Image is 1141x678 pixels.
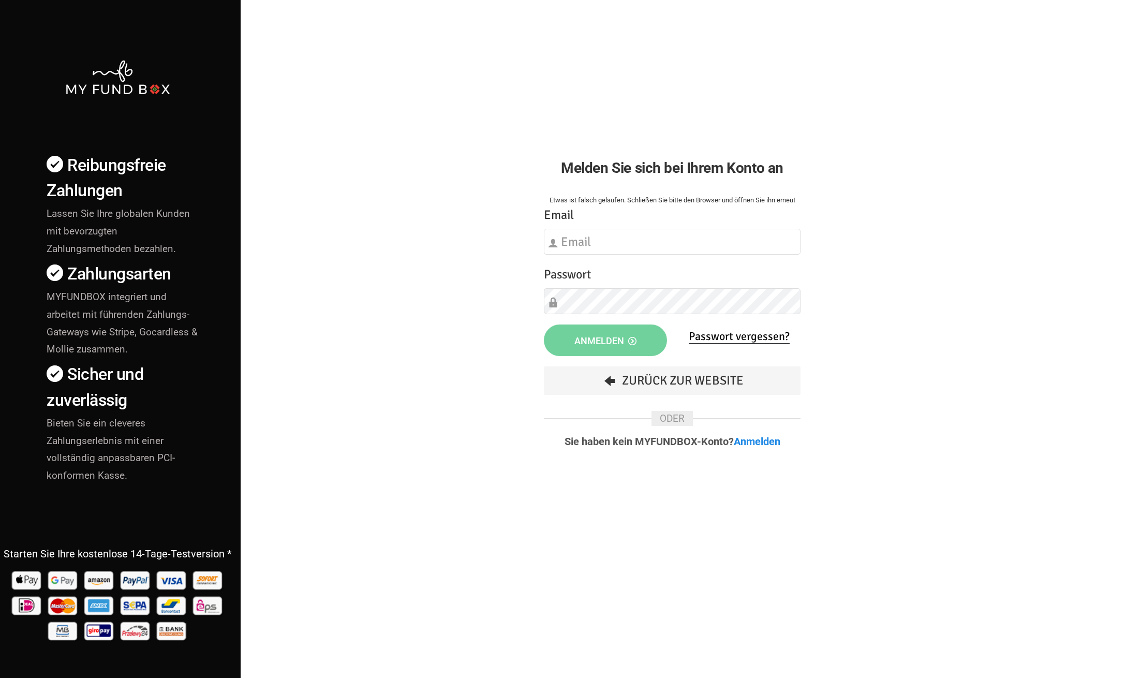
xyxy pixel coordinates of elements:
[47,208,190,255] span: Lassen Sie Ihre globalen Kunden mit bevorzugten Zahlungsmethoden bezahlen.
[10,567,44,593] img: Apple Pay
[544,205,574,225] label: Email
[544,157,801,179] h2: Melden Sie sich bei Ihrem Konto an
[574,335,636,346] span: Anmelden
[191,593,225,618] img: EPS Pay
[155,593,189,618] img: Bancontact Pay
[10,593,44,618] img: Ideal Pay
[83,618,116,643] img: giropay
[47,362,199,412] h4: Sicher und zuverlässig
[544,195,801,205] div: Etwas ist falsch gelaufen. Schließen Sie bitte den Browser und öffnen Sie ihn erneut
[47,417,175,482] span: Bieten Sie ein cleveres Zahlungserlebnis mit einer vollständig anpassbaren PCI-konformen Kasse.
[651,411,693,426] span: ODER
[544,325,667,356] button: Anmelden
[47,291,198,356] span: MYFUNDBOX integriert und arbeitet mit führenden Zahlungs-Gateways wie Stripe, Gocardless & Mollie...
[47,261,199,287] h4: Zahlungsarten
[119,618,153,643] img: p24 Pay
[83,593,116,618] img: american_express Pay
[47,593,80,618] img: Mastercard Pay
[689,329,790,344] a: Passwort vergessen?
[119,593,153,618] img: sepa Pay
[47,618,80,643] img: mb Pay
[734,435,780,448] a: Anmelden
[47,567,80,593] img: Google Pay
[47,153,199,203] h4: Reibungsfreie Zahlungen
[155,618,189,643] img: banktransfer
[119,567,153,593] img: Paypal
[544,436,801,447] p: Sie haben kein MYFUNDBOX-Konto?
[155,567,189,593] img: Visa
[544,366,801,395] a: Zurück zur Website
[83,567,116,593] img: Amazon
[544,265,591,284] label: Passwort
[191,567,225,593] img: Sofort Pay
[65,59,171,96] img: mfbwhite.png
[544,229,801,255] input: Email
